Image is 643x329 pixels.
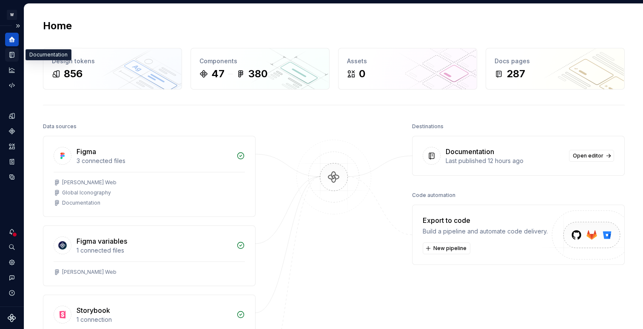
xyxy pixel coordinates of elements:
[5,109,19,123] a: Design tokens
[43,136,256,217] a: Figma3 connected files[PERSON_NAME] WebGlobal IconographyDocumentation
[211,67,225,81] div: 47
[423,242,470,254] button: New pipeline
[5,33,19,46] a: Home
[248,67,267,81] div: 380
[338,48,477,90] a: Assets0
[12,20,24,32] button: Expand sidebar
[5,225,19,239] button: Notifications
[5,48,19,62] a: Documentation
[569,150,614,162] a: Open editor
[26,49,71,60] div: Documentation
[5,63,19,77] a: Analytics
[199,57,321,65] div: Components
[5,124,19,138] a: Components
[43,121,77,132] div: Data sources
[52,57,173,65] div: Design tokens
[5,240,19,254] button: Search ⌘K
[43,19,72,33] h2: Home
[2,6,22,24] button: W
[77,146,96,157] div: Figma
[77,315,231,324] div: 1 connection
[423,227,548,236] div: Build a pipeline and automate code delivery.
[43,48,182,90] a: Design tokens856
[5,79,19,92] a: Code automation
[486,48,625,90] a: Docs pages287
[8,314,16,322] svg: Supernova Logo
[64,67,83,81] div: 856
[506,67,525,81] div: 287
[62,189,111,196] div: Global Iconography
[43,225,256,286] a: Figma variables1 connected files[PERSON_NAME] Web
[5,140,19,153] a: Assets
[433,245,467,252] span: New pipeline
[62,200,100,206] div: Documentation
[5,256,19,269] a: Settings
[5,155,19,169] a: Storybook stories
[495,57,616,65] div: Docs pages
[62,179,117,186] div: [PERSON_NAME] Web
[77,236,127,246] div: Figma variables
[412,121,444,132] div: Destinations
[412,189,455,201] div: Code automation
[191,48,330,90] a: Components47380
[77,157,231,165] div: 3 connected files
[347,57,468,65] div: Assets
[77,246,231,255] div: 1 connected files
[7,10,17,20] div: W
[573,152,603,159] span: Open editor
[77,305,110,315] div: Storybook
[359,67,365,81] div: 0
[5,271,19,284] button: Contact support
[62,269,117,276] div: [PERSON_NAME] Web
[5,170,19,184] a: Data sources
[423,215,548,225] div: Export to code
[446,157,564,165] div: Last published 12 hours ago
[446,146,494,157] div: Documentation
